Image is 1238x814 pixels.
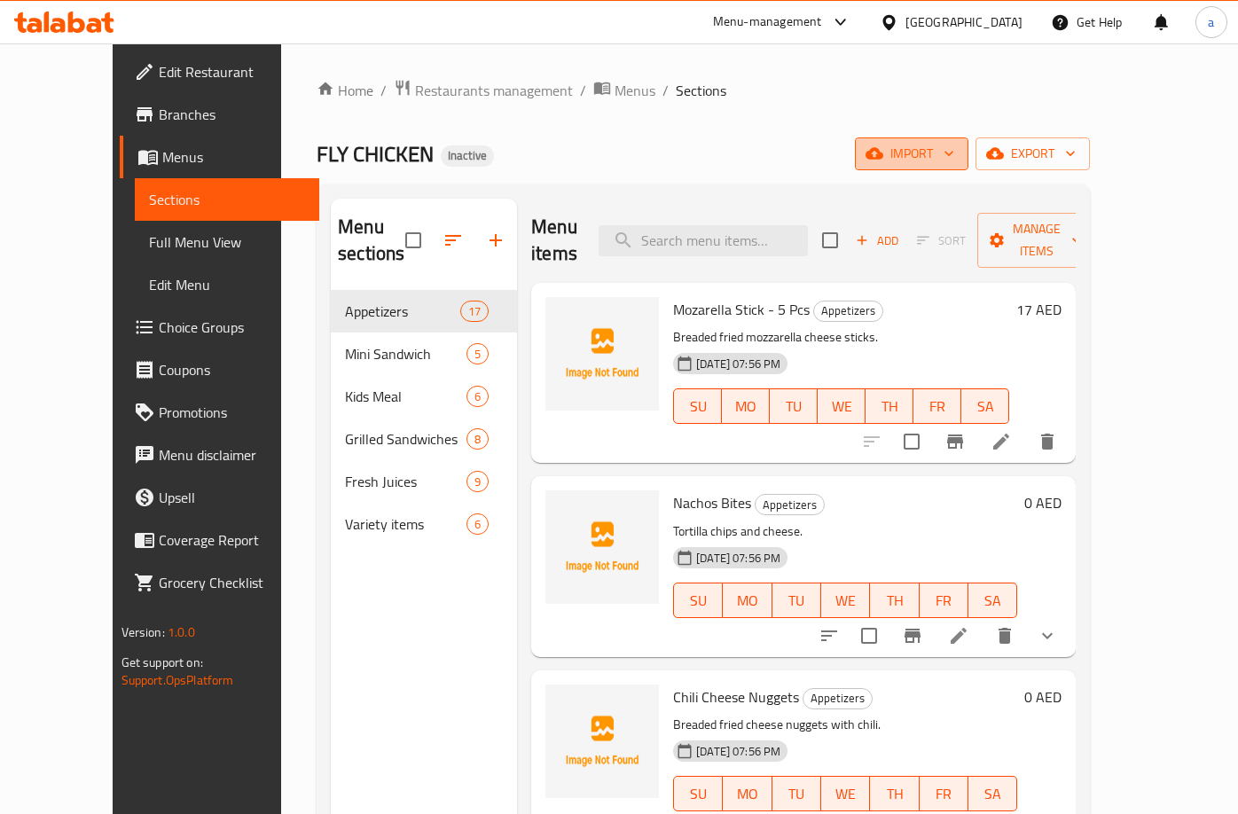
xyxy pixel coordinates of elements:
span: SU [681,781,716,807]
div: items [466,386,489,407]
button: TH [870,583,919,618]
button: SA [968,583,1017,618]
button: FR [920,776,968,811]
div: Kids Meal6 [331,375,517,418]
span: TU [777,394,811,419]
a: Choice Groups [120,306,319,348]
span: FR [927,781,961,807]
span: Fresh Juices [345,471,466,492]
button: SA [968,776,1017,811]
span: TH [873,394,906,419]
a: Menu disclaimer [120,434,319,476]
button: sort-choices [808,614,850,657]
a: Edit menu item [991,431,1012,452]
button: SU [673,583,723,618]
button: import [855,137,968,170]
a: Support.OpsPlatform [121,669,234,692]
a: Branches [120,93,319,136]
span: SU [681,394,715,419]
a: Promotions [120,391,319,434]
div: Fresh Juices9 [331,460,517,503]
span: FR [927,588,961,614]
span: TU [780,588,814,614]
div: items [466,471,489,492]
button: WE [818,388,866,424]
span: Kids Meal [345,386,466,407]
div: items [466,513,489,535]
h6: 0 AED [1024,685,1062,709]
h2: Menu sections [338,214,405,267]
button: WE [821,583,870,618]
span: Mozarella Stick - 5 Pcs [673,296,810,323]
span: WE [828,781,863,807]
div: Appetizers [803,688,873,709]
span: MO [730,588,764,614]
span: Add [853,231,901,251]
p: Tortilla chips and cheese. [673,520,1017,543]
div: items [466,343,489,364]
div: Inactive [441,145,494,167]
span: 6 [467,516,488,533]
span: Edit Menu [149,274,305,295]
span: MO [729,394,763,419]
div: Grilled Sandwiches [345,428,466,450]
span: Coverage Report [159,529,305,551]
button: SU [673,776,723,811]
a: Edit menu item [948,625,969,646]
span: Grocery Checklist [159,572,305,593]
span: Get support on: [121,651,203,674]
span: [DATE] 07:56 PM [689,356,787,372]
span: WE [825,394,858,419]
button: export [976,137,1090,170]
img: Mozarella Stick - 5 Pcs [545,297,659,411]
span: SU [681,588,716,614]
span: Nachos Bites [673,489,751,516]
span: Appetizers [756,495,824,515]
span: Version: [121,621,165,644]
span: TH [877,781,912,807]
a: Restaurants management [394,79,573,102]
div: Appetizers [755,494,825,515]
a: Full Menu View [135,221,319,263]
a: Grocery Checklist [120,561,319,604]
div: Appetizers17 [331,290,517,333]
span: Menus [615,80,655,101]
span: a [1208,12,1214,32]
span: Choice Groups [159,317,305,338]
span: SA [968,394,1002,419]
button: TH [866,388,913,424]
span: Upsell [159,487,305,508]
input: search [599,225,808,256]
div: Variety items6 [331,503,517,545]
button: WE [821,776,870,811]
h6: 0 AED [1024,490,1062,515]
div: Variety items [345,513,466,535]
span: 17 [461,303,488,320]
div: [GEOGRAPHIC_DATA] [905,12,1023,32]
button: Add section [474,219,517,262]
a: Home [317,80,373,101]
span: Select section first [905,227,977,254]
span: Chili Cheese Nuggets [673,684,799,710]
span: Restaurants management [415,80,573,101]
span: Select all sections [395,222,432,259]
h2: Menu items [531,214,577,267]
span: WE [828,588,863,614]
span: [DATE] 07:56 PM [689,743,787,760]
span: Sort sections [432,219,474,262]
p: Breaded fried cheese nuggets with chili. [673,714,1017,736]
button: TU [772,776,821,811]
div: Menu-management [713,12,822,33]
div: Grilled Sandwiches8 [331,418,517,460]
div: Mini Sandwich5 [331,333,517,375]
button: MO [723,776,772,811]
li: / [580,80,586,101]
span: SA [976,588,1010,614]
span: 8 [467,431,488,448]
span: Sections [149,189,305,210]
span: import [869,143,954,165]
span: FLY CHICKEN [317,134,434,174]
button: SA [961,388,1009,424]
button: FR [913,388,961,424]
